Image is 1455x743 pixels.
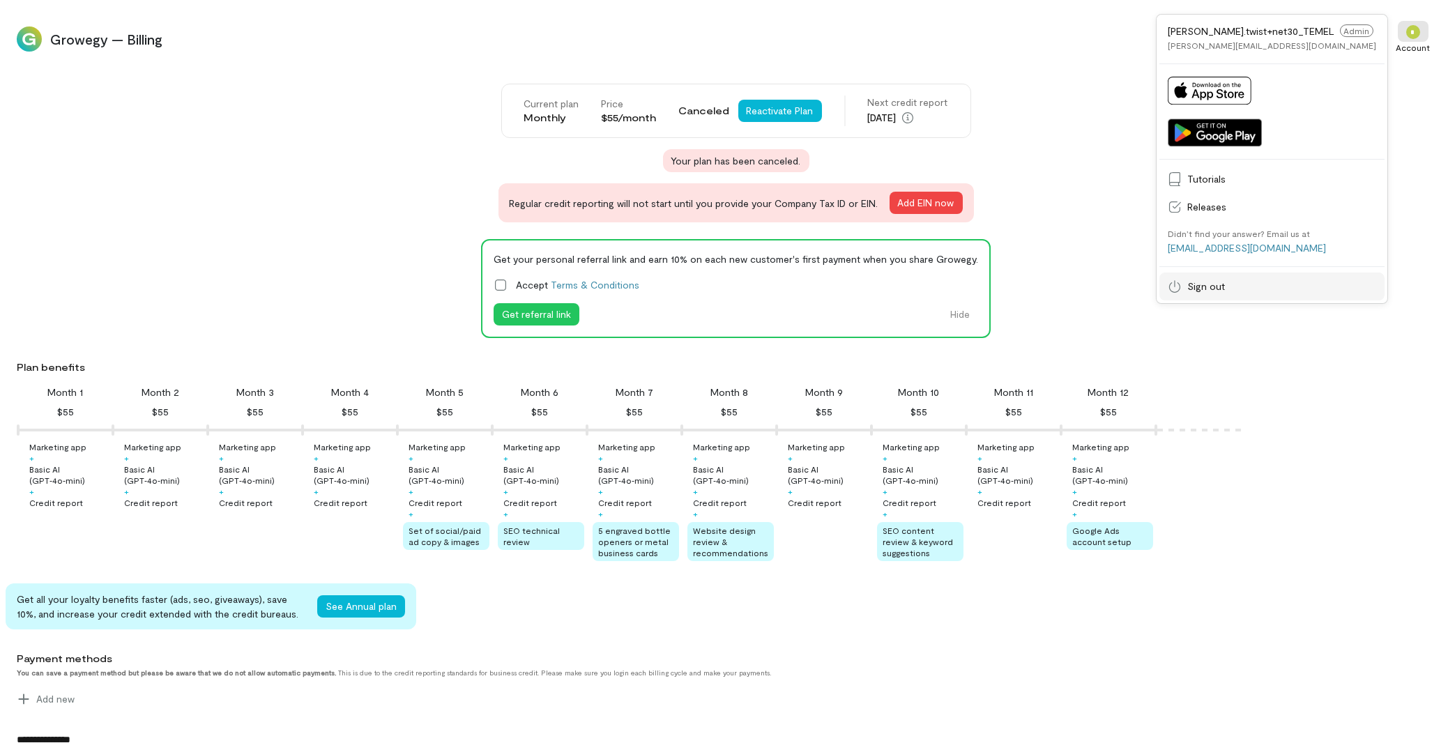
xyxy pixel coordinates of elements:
[1168,77,1251,105] img: Download on App Store
[409,452,413,464] div: +
[693,464,774,486] div: Basic AI (GPT‑4o‑mini)
[671,153,801,168] span: Your plan has been canceled.
[17,652,1306,666] div: Payment methods
[317,595,405,618] button: See Annual plan
[124,441,181,452] div: Marketing app
[17,668,1306,677] div: This is due to the credit reporting standards for business credit. Please make sure you login eac...
[409,497,462,508] div: Credit report
[883,497,936,508] div: Credit report
[29,497,83,508] div: Credit report
[693,508,698,519] div: +
[1072,452,1077,464] div: +
[142,385,179,399] div: Month 2
[409,526,481,546] span: Set of social/paid ad copy & images
[524,97,579,111] div: Current plan
[1100,404,1117,420] div: $55
[50,29,1380,49] span: Growegy — Billing
[1396,42,1431,53] div: Account
[788,464,869,486] div: Basic AI (GPT‑4o‑mini)
[721,404,738,420] div: $55
[1168,242,1326,254] a: [EMAIL_ADDRESS][DOMAIN_NAME]
[1088,385,1129,399] div: Month 12
[17,360,1449,374] div: Plan benefits
[788,452,793,464] div: +
[1187,279,1376,293] span: Sign out
[503,486,508,497] div: +
[1072,526,1132,546] span: Google Ads account setup
[598,508,603,519] div: +
[314,486,319,497] div: +
[1072,497,1126,508] div: Credit report
[602,111,657,125] div: $55/month
[551,279,639,291] a: Terms & Conditions
[1072,464,1153,486] div: Basic AI (GPT‑4o‑mini)
[1168,228,1310,239] div: Didn’t find your answer? Email us at
[1187,200,1376,214] span: Releases
[1168,40,1376,51] div: [PERSON_NAME][EMAIL_ADDRESS][DOMAIN_NAME]
[616,385,653,399] div: Month 7
[679,104,730,118] span: Canceled
[693,497,747,508] div: Credit report
[524,111,579,125] div: Monthly
[503,441,561,452] div: Marketing app
[29,452,34,464] div: +
[516,277,639,292] span: Accept
[409,441,466,452] div: Marketing app
[1072,508,1077,519] div: +
[942,303,978,325] button: Hide
[503,526,560,546] span: SEO technical review
[598,464,679,486] div: Basic AI (GPT‑4o‑mini)
[1388,14,1438,64] div: *Account
[883,441,940,452] div: Marketing app
[1187,172,1376,186] span: Tutorials
[977,464,1058,486] div: Basic AI (GPT‑4o‑mini)
[977,441,1035,452] div: Marketing app
[124,464,205,486] div: Basic AI (GPT‑4o‑mini)
[883,464,963,486] div: Basic AI (GPT‑4o‑mini)
[788,497,841,508] div: Credit report
[598,441,655,452] div: Marketing app
[219,441,276,452] div: Marketing app
[436,404,453,420] div: $55
[1159,273,1385,300] a: Sign out
[124,486,129,497] div: +
[816,404,832,420] div: $55
[883,486,888,497] div: +
[314,464,395,486] div: Basic AI (GPT‑4o‑mini)
[883,452,888,464] div: +
[494,252,978,266] div: Get your personal referral link and earn 10% on each new customer's first payment when you share ...
[219,464,300,486] div: Basic AI (GPT‑4o‑mini)
[503,497,557,508] div: Credit report
[342,404,358,420] div: $55
[598,486,603,497] div: +
[977,452,982,464] div: +
[598,497,652,508] div: Credit report
[1005,404,1022,420] div: $55
[738,100,822,122] button: Reactivate Plan
[314,497,367,508] div: Credit report
[152,404,169,420] div: $55
[805,385,843,399] div: Month 9
[883,526,953,558] span: SEO content review & keyword suggestions
[598,526,671,558] span: 5 engraved bottle openers or metal business cards
[314,441,371,452] div: Marketing app
[788,486,793,497] div: +
[409,464,489,486] div: Basic AI (GPT‑4o‑mini)
[29,464,110,486] div: Basic AI (GPT‑4o‑mini)
[1072,441,1129,452] div: Marketing app
[994,385,1033,399] div: Month 11
[602,97,657,111] div: Price
[124,452,129,464] div: +
[868,95,948,109] div: Next credit report
[1168,25,1334,37] span: [PERSON_NAME].twist+net30_TEMEL
[710,385,748,399] div: Month 8
[426,385,464,399] div: Month 5
[911,404,927,420] div: $55
[977,486,982,497] div: +
[693,486,698,497] div: +
[236,385,274,399] div: Month 3
[1168,118,1262,146] img: Get it on Google Play
[693,526,768,558] span: Website design review & recommendations
[17,592,306,621] div: Get all your loyalty benefits faster (ads, seo, giveaways), save 10%, and increase your credit ex...
[17,668,336,677] strong: You can save a payment method but please be aware that we do not allow automatic payments.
